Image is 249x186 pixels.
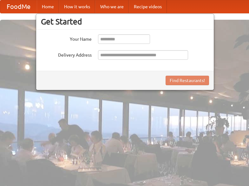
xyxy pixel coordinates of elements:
[166,76,209,85] button: Find Restaurants!
[41,17,209,26] h3: Get Started
[0,0,37,13] a: FoodMe
[95,0,129,13] a: Who we are
[37,0,59,13] a: Home
[41,34,92,42] label: Your Name
[129,0,167,13] a: Recipe videos
[59,0,95,13] a: How it works
[41,50,92,58] label: Delivery Address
